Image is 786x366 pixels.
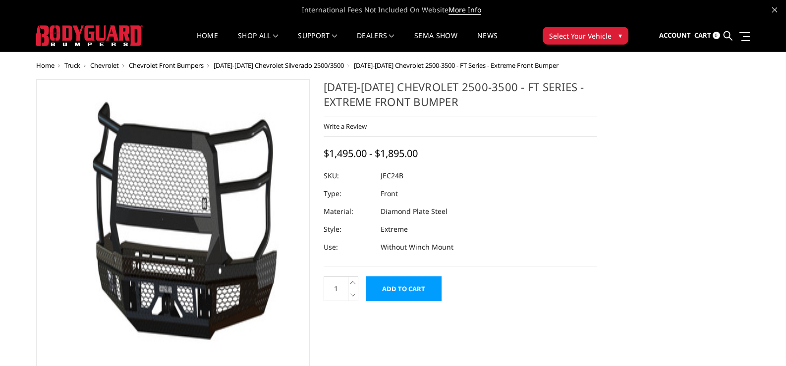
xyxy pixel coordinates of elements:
a: shop all [238,32,278,52]
dd: Diamond Plate Steel [381,203,448,220]
a: Chevrolet [90,61,119,70]
span: Select Your Vehicle [549,31,612,41]
input: Add to Cart [366,276,442,301]
span: $1,495.00 - $1,895.00 [324,147,418,160]
a: Cart 0 [694,22,720,49]
button: Select Your Vehicle [543,27,628,45]
dt: SKU: [324,167,373,185]
a: Dealers [357,32,394,52]
dt: Use: [324,238,373,256]
img: BODYGUARD BUMPERS [36,25,143,46]
dd: Extreme [381,220,408,238]
span: 0 [713,32,720,39]
dt: Style: [324,220,373,238]
h1: [DATE]-[DATE] Chevrolet 2500-3500 - FT Series - Extreme Front Bumper [324,79,597,116]
span: Account [659,31,691,40]
a: Support [298,32,337,52]
dt: Type: [324,185,373,203]
a: SEMA Show [414,32,457,52]
a: Account [659,22,691,49]
a: News [477,32,498,52]
dt: Material: [324,203,373,220]
span: Cart [694,31,711,40]
span: [DATE]-[DATE] Chevrolet 2500-3500 - FT Series - Extreme Front Bumper [354,61,559,70]
a: Truck [64,61,80,70]
a: Chevrolet Front Bumpers [129,61,204,70]
a: More Info [449,5,481,15]
a: Home [36,61,55,70]
span: ▾ [618,30,622,41]
a: [DATE]-[DATE] Chevrolet Silverado 2500/3500 [214,61,344,70]
dd: Without Winch Mount [381,238,453,256]
a: Home [197,32,218,52]
a: Write a Review [324,122,367,131]
dd: JEC24B [381,167,403,185]
dd: Front [381,185,398,203]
